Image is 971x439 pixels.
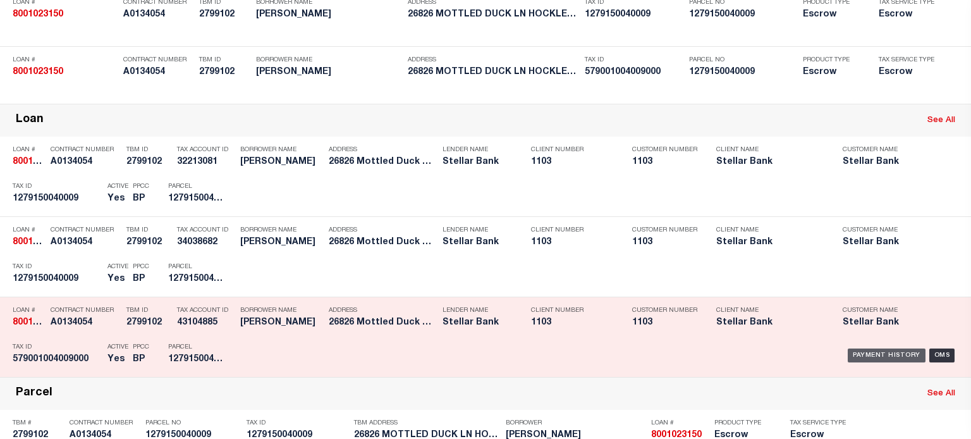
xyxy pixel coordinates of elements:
h5: 43104885 [177,318,234,328]
p: Loan # [13,146,44,154]
p: Contract Number [70,419,139,427]
h5: 2799102 [126,318,171,328]
p: Address [408,56,578,64]
h5: 26826 Mottled Duck Ln Hockley ... [329,157,436,168]
strong: 8001023150 [13,158,63,166]
p: Lender Name [443,146,512,154]
p: Customer Number [632,146,697,154]
p: TBM ID [199,56,250,64]
p: Contract Number [51,307,120,314]
h5: Escrow [803,9,860,20]
h5: 1279150040009 [168,194,225,204]
p: Contract Number [123,56,193,64]
h5: GIlmer A. Telles [256,67,401,78]
p: Tax ID [13,263,101,271]
h5: 1279150040009 [168,274,225,285]
a: See All [927,116,955,125]
strong: 8001023150 [13,238,63,247]
p: Active [107,263,128,271]
h5: Stellar Bank [843,157,950,168]
p: Tax ID [585,56,683,64]
p: Parcel No [689,56,797,64]
h5: 2799102 [126,237,171,248]
p: Customer Name [843,307,950,314]
h5: 579001004009000 [13,354,101,365]
h5: 32213081 [177,157,234,168]
p: Product Type [714,419,771,427]
p: PPCC [133,263,149,271]
h5: A0134054 [123,67,193,78]
p: Parcel [168,263,225,271]
h5: Escrow [803,67,860,78]
p: Tax ID [247,419,348,427]
h5: 1279150040009 [585,9,683,20]
p: Contract Number [51,226,120,234]
h5: Stellar Bank [716,237,824,248]
h5: A0134054 [123,9,193,20]
p: Address [329,226,436,234]
p: Borrower [506,419,645,427]
h5: Escrow [879,9,942,20]
p: Lender Name [443,226,512,234]
h5: Stellar Bank [843,318,950,328]
h5: 26826 Mottled Duck Ln Hockley ... [329,237,436,248]
p: Client Number [531,307,613,314]
h5: 1279150040009 [168,354,225,365]
h5: BP [133,354,149,365]
div: Parcel [16,386,52,401]
p: TBM # [13,419,63,427]
p: Active [107,343,128,351]
p: Client Name [716,307,824,314]
div: OMS [929,349,955,362]
a: See All [927,390,955,398]
h5: GILMER TELLES [240,157,322,168]
p: Address [329,146,436,154]
h5: A0134054 [51,318,120,328]
p: Client Number [531,146,613,154]
h5: GILMER TELLES [240,237,322,248]
h5: GIlmer A. Telles [256,9,401,20]
p: Client Name [716,146,824,154]
h5: 2799102 [126,157,171,168]
h5: 1103 [632,157,695,168]
h5: BP [133,274,149,285]
p: Customer Number [632,307,697,314]
h5: 2799102 [199,67,250,78]
h5: Stellar Bank [443,318,512,328]
p: Borrower Name [240,226,322,234]
p: Tax Account ID [177,146,234,154]
p: Tax ID [13,343,101,351]
p: PPCC [133,343,149,351]
h5: Stellar Bank [443,237,512,248]
p: Client Name [716,226,824,234]
p: Parcel [168,183,225,190]
p: Customer Name [843,146,950,154]
p: Parcel No [145,419,240,427]
h5: Stellar Bank [716,318,824,328]
p: Borrower Name [240,146,322,154]
p: Loan # [13,56,117,64]
p: Loan # [13,307,44,314]
h5: 26826 Mottled Duck Ln Hockley ... [329,318,436,328]
h5: 34038682 [177,237,234,248]
h5: 1103 [632,318,695,328]
h5: 579001004009000 [585,67,683,78]
p: Parcel [168,343,225,351]
p: Client Number [531,226,613,234]
p: Tax Service Type [790,419,847,427]
p: TBM Address [354,419,499,427]
h5: Stellar Bank [843,237,950,248]
h5: Stellar Bank [716,157,824,168]
h5: 2799102 [199,9,250,20]
h5: 8001023150 [13,67,117,78]
p: Borrower Name [256,56,401,64]
p: TBM ID [126,307,171,314]
h5: 1279150040009 [13,274,101,285]
p: PPCC [133,183,149,190]
h5: Stellar Bank [443,157,512,168]
h5: 8001023150 [13,157,44,168]
h5: 26826 MOTTLED DUCK LN HOCKLEY T... [408,9,578,20]
h5: 8001023150 [13,318,44,328]
p: Product Type [803,56,860,64]
h5: Yes [107,274,126,285]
